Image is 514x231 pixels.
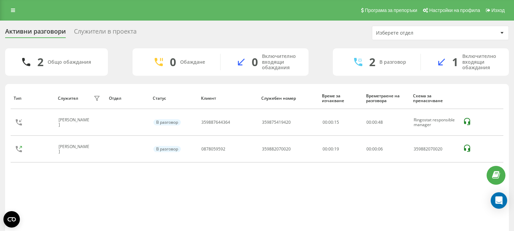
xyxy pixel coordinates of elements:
div: [PERSON_NAME] [59,118,92,127]
span: 00 [372,146,377,152]
div: Open Intercom Messenger [491,192,507,209]
div: 359887644364 [201,120,230,125]
div: Тип [14,96,51,101]
div: 0 [252,56,258,69]
div: Активни разговори [5,28,66,38]
div: Общо обаждания [48,59,91,65]
span: 00 [366,146,371,152]
div: Отдел [109,96,147,101]
span: 48 [378,119,383,125]
div: 2 [37,56,43,69]
span: Изход [491,8,505,13]
span: 06 [378,146,383,152]
div: 0878059592 [201,147,225,151]
div: 359875419420 [262,120,291,125]
div: Статус [153,96,195,101]
div: Включително входящи обаждания [262,53,298,71]
div: 1 [452,56,458,69]
div: 00:00:15 [323,120,359,125]
span: 00 [366,119,371,125]
div: 00:00:19 [323,147,359,151]
div: : : [366,147,383,151]
div: 2 [369,56,375,69]
div: Служебен номер [261,96,315,101]
div: : : [366,120,383,125]
div: В разговор [153,119,181,125]
div: 359882070020 [414,147,456,151]
div: В разговор [153,146,181,152]
div: Ringostat responsible manager [414,118,456,127]
div: Служител [58,96,78,101]
span: 00 [372,119,377,125]
div: Схема за пренасочване [413,94,456,104]
div: Времетраене на разговора [366,94,407,104]
span: Настройки на профила [429,8,480,13]
div: Служители в проекта [74,28,137,38]
div: Време за изчакване [322,94,360,104]
div: [PERSON_NAME] [59,144,92,154]
span: Програма за препоръки [365,8,417,13]
div: Изберете отдел [376,30,458,36]
div: Клиент [201,96,255,101]
div: 0 [170,56,176,69]
button: Open CMP widget [3,211,20,228]
div: Обаждане [180,59,205,65]
div: 359882070020 [262,147,291,151]
div: Включително входящи обаждания [462,53,499,71]
div: В разговор [379,59,406,65]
